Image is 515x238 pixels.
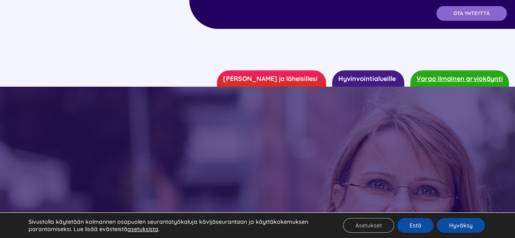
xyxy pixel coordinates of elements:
[28,218,326,233] p: Sivustolla käytetään kolmannen osapuolen seurantatyökaluja kävijäseurantaan ja käyttäkokemuksen p...
[437,218,485,233] button: Hyväksy
[127,225,158,233] button: asetuksista
[217,70,326,87] a: [PERSON_NAME] ja läheisillesi
[332,70,404,87] a: Hyvinvointialueille
[436,6,507,21] a: OTA YHTEYTTÄ
[410,70,509,87] a: Varaa ilmainen arviokäynti
[454,11,490,16] span: OTA YHTEYTTÄ
[343,218,394,233] button: Asetukset
[397,218,434,233] button: Estä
